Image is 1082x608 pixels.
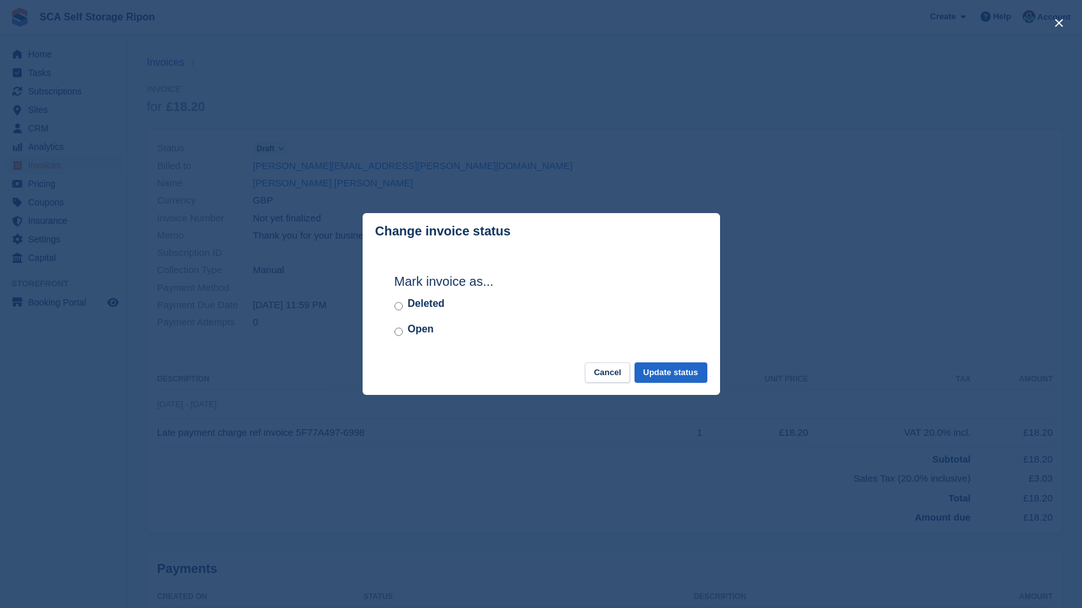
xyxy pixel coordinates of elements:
p: Change invoice status [375,224,511,239]
button: Update status [635,362,707,383]
h2: Mark invoice as... [394,272,688,291]
button: close [1049,13,1069,33]
label: Open [408,322,434,337]
button: Cancel [585,362,630,383]
label: Deleted [408,296,445,311]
